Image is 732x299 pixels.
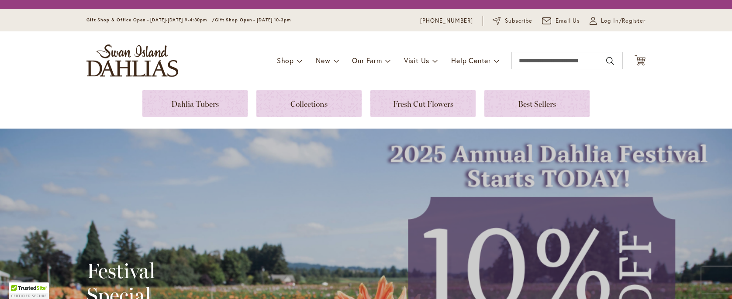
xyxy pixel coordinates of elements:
span: Help Center [451,56,491,65]
span: Our Farm [352,56,382,65]
a: Email Us [542,17,580,25]
span: Gift Shop & Office Open - [DATE]-[DATE] 9-4:30pm / [86,17,215,23]
span: Log In/Register [601,17,646,25]
a: [PHONE_NUMBER] [420,17,473,25]
span: Visit Us [404,56,429,65]
a: store logo [86,44,178,77]
span: Subscribe [505,17,532,25]
a: Subscribe [493,17,532,25]
span: Email Us [556,17,580,25]
span: New [316,56,330,65]
a: Log In/Register [590,17,646,25]
button: Search [606,54,614,68]
span: Gift Shop Open - [DATE] 10-3pm [215,17,291,23]
span: Shop [277,56,294,65]
div: TrustedSite Certified [9,282,49,299]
